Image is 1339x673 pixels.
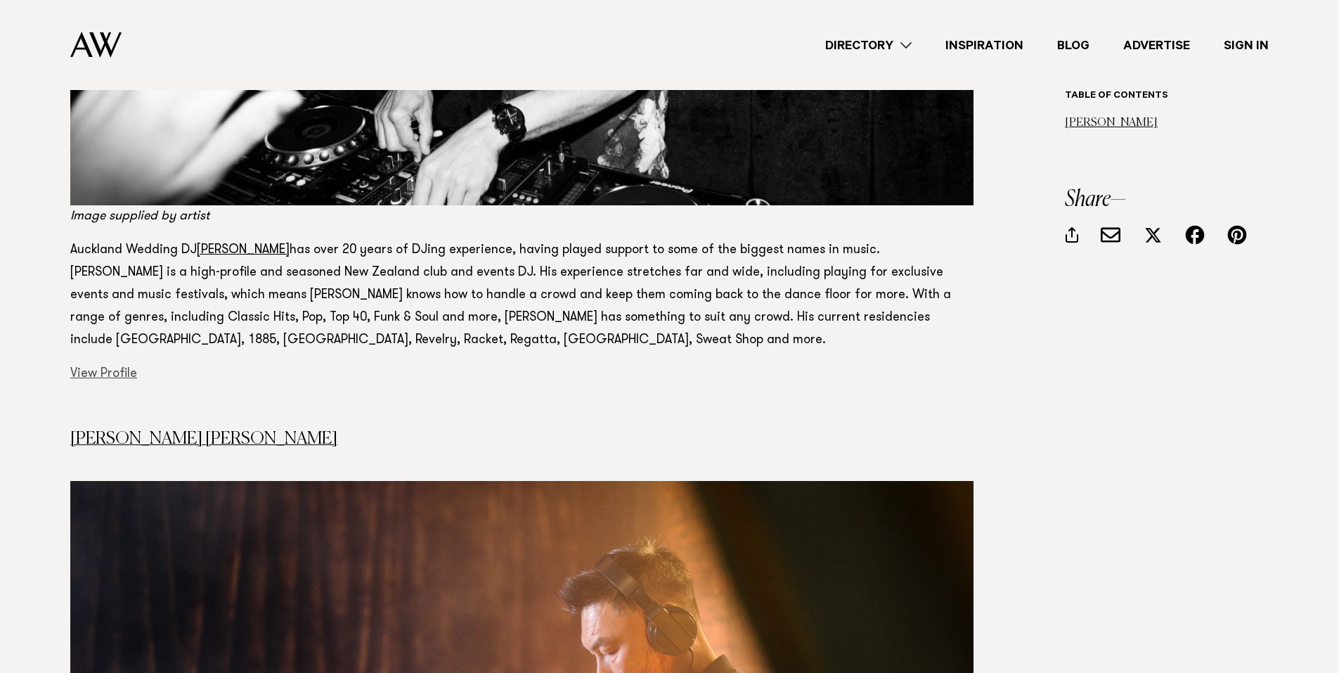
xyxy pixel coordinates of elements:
em: Image supplied by artist [70,210,209,223]
h6: Table of contents [1065,90,1269,103]
a: Advertise [1106,36,1207,55]
a: [PERSON_NAME] [PERSON_NAME] [70,430,337,447]
a: Blog [1040,36,1106,55]
a: Directory [808,36,929,55]
a: Inspiration [929,36,1040,55]
a: View Profile [70,368,137,380]
h3: Share [1065,188,1269,211]
a: Sign In [1207,36,1286,55]
a: [PERSON_NAME] [1065,117,1158,129]
p: Auckland Wedding DJ has over 20 years of DJing experience, having played support to some of the b... [70,239,973,352]
a: [PERSON_NAME] [197,244,290,257]
img: Auckland Weddings Logo [70,32,122,58]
